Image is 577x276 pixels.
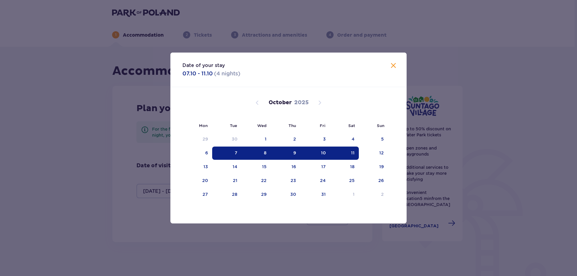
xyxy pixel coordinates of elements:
td: Choose Saturday, October 4, 2025 as your check-in date. It’s available. [330,133,359,146]
div: 29 [261,191,267,197]
div: 15 [262,164,267,170]
div: 24 [320,177,326,183]
div: 22 [261,177,267,183]
small: Tue [230,123,237,128]
div: 25 [349,177,355,183]
div: Calendar [170,87,407,211]
td: Choose Friday, October 3, 2025 as your check-in date. It’s available. [300,133,330,146]
div: 27 [203,191,208,197]
div: 9 [293,150,296,156]
td: Choose Saturday, October 25, 2025 as your check-in date. It’s available. [330,174,359,187]
small: Fri [320,123,325,128]
div: 29 [203,136,208,142]
td: Selected. Wednesday, October 8, 2025 [242,147,271,160]
td: Choose Wednesday, October 29, 2025 as your check-in date. It’s available. [242,188,271,201]
div: 20 [202,177,208,183]
td: Choose Wednesday, October 15, 2025 as your check-in date. It’s available. [242,160,271,174]
td: Choose Tuesday, September 30, 2025 as your check-in date. It’s available. [212,133,242,146]
p: October [269,99,292,106]
div: 6 [205,150,208,156]
td: Choose Sunday, October 5, 2025 as your check-in date. It’s available. [359,133,388,146]
td: Choose Sunday, October 26, 2025 as your check-in date. It’s available. [359,174,388,187]
div: 23 [291,177,296,183]
td: Choose Friday, October 17, 2025 as your check-in date. It’s available. [300,160,330,174]
td: Choose Tuesday, October 28, 2025 as your check-in date. It’s available. [212,188,242,201]
div: 1 [265,136,267,142]
td: Choose Monday, October 20, 2025 as your check-in date. It’s available. [182,174,212,187]
div: 3 [323,136,326,142]
td: Selected. Friday, October 10, 2025 [300,147,330,160]
td: Choose Monday, October 13, 2025 as your check-in date. It’s available. [182,160,212,174]
div: 11 [351,150,355,156]
td: Choose Thursday, October 2, 2025 as your check-in date. It’s available. [271,133,301,146]
p: 2025 [294,99,309,106]
td: Choose Saturday, October 18, 2025 as your check-in date. It’s available. [330,160,359,174]
td: Choose Thursday, October 16, 2025 as your check-in date. It’s available. [271,160,301,174]
div: 1 [353,191,355,197]
div: 8 [264,150,267,156]
div: 2 [293,136,296,142]
div: 14 [233,164,237,170]
small: Mon [199,123,208,128]
div: 10 [321,150,326,156]
div: 30 [232,136,237,142]
small: Thu [288,123,296,128]
div: 17 [321,164,326,170]
div: 18 [350,164,355,170]
td: Choose Friday, October 24, 2025 as your check-in date. It’s available. [300,174,330,187]
td: Selected as end date. Saturday, October 11, 2025 [330,147,359,160]
td: Choose Monday, October 6, 2025 as your check-in date. It’s available. [182,147,212,160]
small: Sat [348,123,355,128]
div: 16 [292,164,296,170]
td: Choose Sunday, October 12, 2025 as your check-in date. It’s available. [359,147,388,160]
div: 30 [290,191,296,197]
td: Choose Tuesday, October 21, 2025 as your check-in date. It’s available. [212,174,242,187]
td: Choose Wednesday, October 22, 2025 as your check-in date. It’s available. [242,174,271,187]
div: 31 [321,191,326,197]
td: Choose Thursday, October 23, 2025 as your check-in date. It’s available. [271,174,301,187]
div: 21 [233,177,237,183]
td: Choose Wednesday, October 1, 2025 as your check-in date. It’s available. [242,133,271,146]
td: Selected as start date. Tuesday, October 7, 2025 [212,147,242,160]
small: Wed [257,123,267,128]
td: Choose Sunday, November 2, 2025 as your check-in date. It’s available. [359,188,388,201]
td: Selected. Thursday, October 9, 2025 [271,147,301,160]
td: Choose Sunday, October 19, 2025 as your check-in date. It’s available. [359,160,388,174]
div: 7 [235,150,237,156]
div: 13 [203,164,208,170]
td: Choose Thursday, October 30, 2025 as your check-in date. It’s available. [271,188,301,201]
div: 4 [352,136,355,142]
td: Choose Saturday, November 1, 2025 as your check-in date. It’s available. [330,188,359,201]
div: 28 [232,191,237,197]
td: Choose Tuesday, October 14, 2025 as your check-in date. It’s available. [212,160,242,174]
td: Choose Monday, October 27, 2025 as your check-in date. It’s available. [182,188,212,201]
td: Choose Friday, October 31, 2025 as your check-in date. It’s available. [300,188,330,201]
td: Choose Monday, September 29, 2025 as your check-in date. It’s available. [182,133,212,146]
